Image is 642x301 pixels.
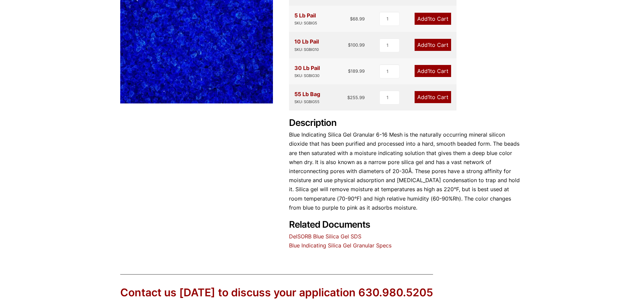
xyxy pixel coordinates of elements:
[289,242,391,249] a: Blue Indicating Silica Gel Granular Specs
[350,16,365,21] bdi: 68.99
[350,16,353,21] span: $
[294,99,320,105] div: SKU: SGBIG55
[415,39,451,51] a: Add1to Cart
[294,20,317,26] div: SKU: SGBIG5
[289,130,522,212] p: Blue Indicating Silica Gel Granular 6-16 Mesh is the naturally occurring mineral silicon dioxide ...
[415,65,451,77] a: Add1to Cart
[289,118,522,129] h2: Description
[348,42,351,48] span: $
[348,68,351,74] span: $
[415,13,451,25] a: Add1to Cart
[294,73,320,79] div: SKU: SGBIG30
[120,285,433,300] div: Contact us [DATE] to discuss your application 630.980.5205
[347,95,365,100] bdi: 255.99
[428,94,430,100] span: 1
[348,42,365,48] bdi: 100.99
[294,47,319,53] div: SKU: SGBIG10
[415,91,451,103] a: Add1to Cart
[294,90,320,105] div: 55 Lb Bag
[294,37,319,53] div: 10 Lb Pail
[428,15,430,22] span: 1
[294,64,320,79] div: 30 Lb Pail
[289,233,361,240] a: DelSORB Blue Silica Gel SDS
[428,68,430,74] span: 1
[347,95,350,100] span: $
[348,68,365,74] bdi: 189.99
[294,11,317,26] div: 5 Lb Pail
[428,42,430,48] span: 1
